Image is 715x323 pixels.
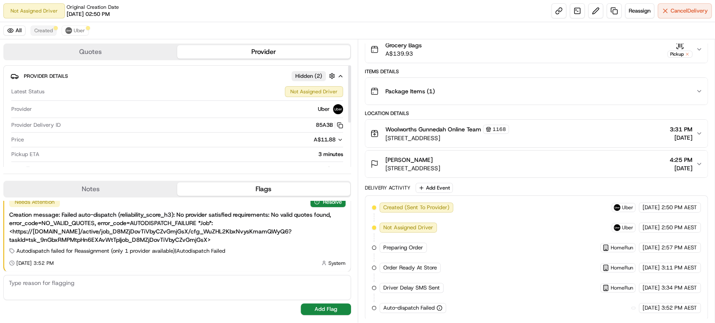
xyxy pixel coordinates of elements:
[11,165,41,173] span: Dropoff ETA
[310,197,346,207] button: Resolve
[661,284,697,292] span: 3:34 PM AEST
[385,49,422,58] span: A$139.93
[11,105,32,113] span: Provider
[611,264,633,271] span: HomeRun
[11,88,44,95] span: Latest Status
[671,7,708,15] span: Cancel Delivery
[10,69,344,83] button: Provider DetailsHidden (2)
[611,244,633,251] span: HomeRun
[365,185,410,191] div: Delivery Activity
[365,36,708,63] button: Grocery BagsA$139.93Pickup
[667,41,692,58] button: Pickup
[11,151,39,158] span: Pickup ETA
[629,7,650,15] span: Reassign
[62,26,89,36] button: Uber
[383,224,433,231] span: Not Assigned Driver
[316,121,343,129] button: 85A3B
[670,133,692,142] span: [DATE]
[16,247,225,255] span: Autodispatch failed for Reassignment (only 1 provider available) | Autodispatch Failed
[667,51,692,58] div: Pickup
[4,45,177,59] button: Quotes
[622,204,633,211] span: Uber
[16,260,54,267] span: [DATE] 3:52 PM
[643,224,660,231] span: [DATE]
[643,304,660,312] span: [DATE]
[31,26,57,36] button: Created
[670,125,692,133] span: 3:31 PM
[416,183,453,193] button: Add Event
[11,121,61,129] span: Provider Delivery ID
[614,224,620,231] img: uber-new-logo.jpeg
[333,104,343,114] img: uber-new-logo.jpeg
[11,136,24,144] span: Price
[43,151,343,158] div: 3 minutes
[661,224,697,231] span: 2:50 PM AEST
[318,105,330,113] span: Uber
[4,182,177,196] button: Notes
[365,68,708,75] div: Items Details
[643,204,660,211] span: [DATE]
[493,126,506,133] span: 1168
[385,134,509,142] span: [STREET_ADDRESS]
[385,87,435,95] span: Package Items ( 1 )
[365,120,708,147] button: Woolworths Gunnedah Online Team1168[STREET_ADDRESS]3:31 PM[DATE]
[383,284,440,292] span: Driver Delay SMS Sent
[614,204,620,211] img: uber-new-logo.jpeg
[383,204,449,211] span: Created (Sent To Provider)
[625,3,654,18] button: Reassign
[365,151,708,177] button: [PERSON_NAME][STREET_ADDRESS]4:25 PM[DATE]
[643,264,660,272] span: [DATE]
[3,26,26,36] button: All
[34,27,53,34] span: Created
[385,125,481,133] span: Woolworths Gunnedah Online Team
[9,197,60,207] div: Needs Attention
[177,182,350,196] button: Flags
[661,244,697,251] span: 2:57 PM AEST
[661,264,697,272] span: 3:11 PM AEST
[24,73,68,79] span: Provider Details
[67,10,110,18] span: [DATE] 02:50 PM
[74,27,85,34] span: Uber
[365,110,708,117] div: Location Details
[177,45,350,59] button: Provider
[301,303,351,315] button: Add Flag
[383,244,423,251] span: Preparing Order
[67,4,119,10] span: Original Creation Date
[670,164,692,172] span: [DATE]
[661,304,697,312] span: 3:52 PM AEST
[292,71,337,81] button: Hidden (2)
[658,3,712,18] button: CancelDelivery
[9,210,346,244] div: Creation message: Failed auto-dispatch (reliability_score_h3): No provider satisfied requirements...
[611,285,633,291] span: HomeRun
[65,27,72,34] img: uber-new-logo.jpeg
[269,136,343,144] button: A$11.88
[643,284,660,292] span: [DATE]
[622,224,633,231] span: Uber
[385,41,422,49] span: Grocery Bags
[385,156,433,164] span: [PERSON_NAME]
[383,264,437,272] span: Order Ready At Store
[295,72,322,80] span: Hidden ( 2 )
[44,165,343,173] div: 4 minutes
[661,204,697,211] span: 2:50 PM AEST
[670,156,692,164] span: 4:25 PM
[643,244,660,251] span: [DATE]
[365,78,708,105] button: Package Items (1)
[383,304,435,312] span: Auto-dispatch Failed
[385,164,440,172] span: [STREET_ADDRESS]
[314,136,336,143] span: A$11.88
[328,260,346,267] span: System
